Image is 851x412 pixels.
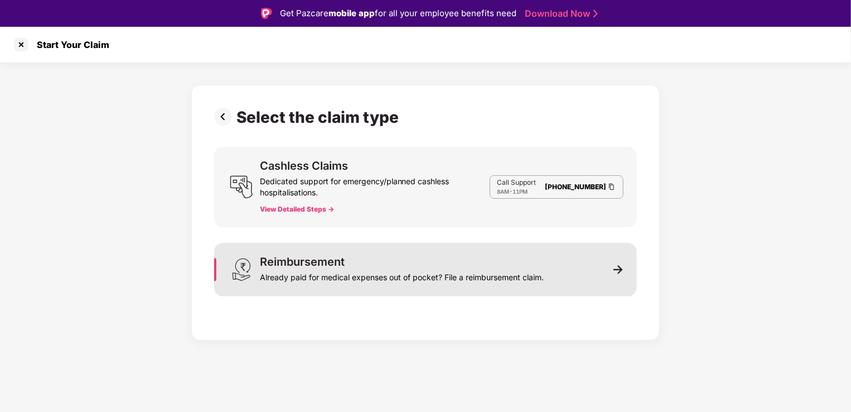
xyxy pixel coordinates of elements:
div: Already paid for medical expenses out of pocket? File a reimbursement claim. [260,267,544,283]
img: svg+xml;base64,PHN2ZyBpZD0iUHJldi0zMngzMiIgeG1sbnM9Imh0dHA6Ly93d3cudzMub3JnLzIwMDAvc3ZnIiB3aWR0aD... [214,108,236,126]
div: Reimbursement [260,256,345,267]
img: Stroke [593,8,598,20]
a: [PHONE_NUMBER] [545,183,606,191]
div: Start Your Claim [30,39,109,50]
div: Select the claim type [236,108,403,127]
span: 8AM [497,188,509,195]
div: Dedicated support for emergency/planned cashless hospitalisations. [260,171,490,198]
a: Download Now [525,8,594,20]
img: svg+xml;base64,PHN2ZyB3aWR0aD0iMTEiIGhlaWdodD0iMTEiIHZpZXdCb3g9IjAgMCAxMSAxMSIgZmlsbD0ibm9uZSIgeG... [613,265,623,275]
p: Call Support [497,178,536,187]
div: Get Pazcare for all your employee benefits need [280,7,516,20]
button: View Detailed Steps -> [260,205,334,214]
span: 11PM [512,188,528,195]
img: Clipboard Icon [607,182,616,191]
div: - [497,187,536,196]
img: svg+xml;base64,PHN2ZyB3aWR0aD0iMjQiIGhlaWdodD0iMzEiIHZpZXdCb3g9IjAgMCAyNCAzMSIgZmlsbD0ibm9uZSIgeG... [230,258,253,281]
img: svg+xml;base64,PHN2ZyB3aWR0aD0iMjQiIGhlaWdodD0iMjUiIHZpZXdCb3g9IjAgMCAyNCAyNSIgZmlsbD0ibm9uZSIgeG... [230,175,253,199]
div: Cashless Claims [260,160,348,171]
strong: mobile app [328,8,375,18]
img: Logo [261,8,272,19]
